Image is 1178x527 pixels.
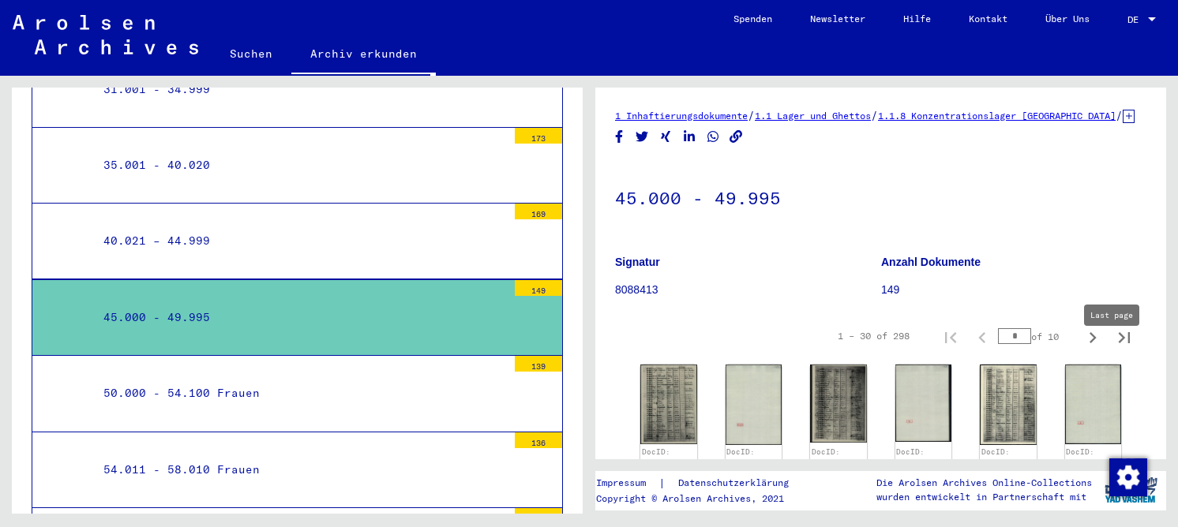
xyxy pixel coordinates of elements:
div: 138 [515,508,562,524]
div: 54.011 - 58.010 Frauen [92,454,507,485]
span: / [748,108,755,122]
button: Share on WhatsApp [705,127,722,147]
img: 002.jpg [895,364,952,442]
img: 002.jpg [726,364,782,444]
a: 1.1.8 Konzentrationslager [GEOGRAPHIC_DATA] [878,110,1116,121]
button: Share on Twitter [634,127,651,147]
button: Previous page [966,320,998,352]
div: 50.000 - 54.100 Frauen [92,378,507,409]
a: DocID: 10796081 [726,447,764,467]
img: 002.jpg [1065,364,1122,444]
button: Share on Xing [658,127,674,147]
a: Archiv erkunden [291,35,436,76]
span: / [871,108,878,122]
a: DocID: 10796082 [812,447,850,467]
div: 139 [515,356,562,372]
a: DocID: 10796081 [642,447,680,467]
div: 45.000 - 49.995 [92,302,507,333]
img: 001.jpg [640,364,697,444]
a: DocID: 10796083 [1066,447,1104,467]
b: Signatur [615,256,660,268]
img: 001.jpg [980,364,1037,445]
a: Datenschutzerklärung [666,475,808,491]
button: First page [935,320,966,352]
button: Share on Facebook [611,127,628,147]
p: Die Arolsen Archives Online-Collections [876,476,1092,490]
p: 149 [881,282,1146,298]
div: 31.001 - 34.999 [92,74,507,105]
h1: 45.000 - 49.995 [615,162,1146,231]
img: 001.jpg [810,364,867,442]
div: 35.001 - 40.020 [92,150,507,181]
p: Copyright © Arolsen Archives, 2021 [596,491,808,506]
div: 1 – 30 of 298 [838,329,910,343]
div: 169 [515,204,562,219]
b: Anzahl Dokumente [881,256,981,268]
img: Arolsen_neg.svg [13,15,198,54]
a: 1 Inhaftierungsdokumente [615,110,748,121]
div: | [596,475,808,491]
a: Impressum [596,475,658,491]
a: DocID: 10796083 [981,447,1019,467]
button: Next page [1077,320,1109,352]
div: 173 [515,128,562,144]
img: Zustimmung ändern [1109,458,1147,496]
div: 149 [515,280,562,296]
a: DocID: 10796082 [896,447,934,467]
div: 40.021 – 44.999 [92,226,507,256]
a: 1.1 Lager und Ghettos [755,110,871,121]
button: Copy link [728,127,745,147]
img: yv_logo.png [1101,470,1161,510]
div: of 10 [998,329,1077,344]
button: Last page [1109,320,1140,352]
span: / [1116,108,1123,122]
span: DE [1127,14,1145,25]
div: 136 [515,432,562,448]
p: wurden entwickelt in Partnerschaft mit [876,490,1092,504]
a: Suchen [211,35,291,73]
p: 8088413 [615,282,880,298]
button: Share on LinkedIn [681,127,698,147]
